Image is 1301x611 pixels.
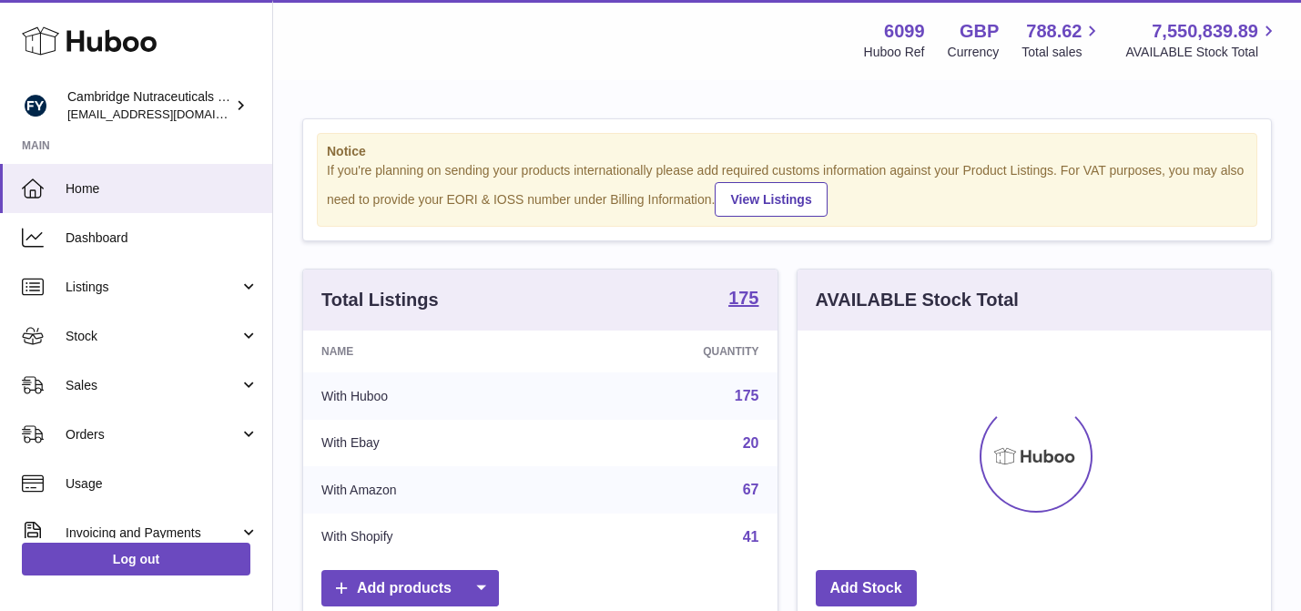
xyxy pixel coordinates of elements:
a: 20 [743,435,759,451]
a: View Listings [715,182,827,217]
span: Sales [66,377,239,394]
span: 788.62 [1026,19,1082,44]
strong: 6099 [884,19,925,44]
span: Total sales [1021,44,1103,61]
span: Dashboard [66,229,259,247]
a: 175 [735,388,759,403]
td: With Amazon [303,466,563,514]
div: Cambridge Nutraceuticals Ltd [67,88,231,123]
a: 7,550,839.89 AVAILABLE Stock Total [1125,19,1279,61]
span: Orders [66,426,239,443]
a: Add Stock [816,570,917,607]
strong: Notice [327,143,1247,160]
span: Listings [66,279,239,296]
div: Huboo Ref [864,44,925,61]
span: Usage [66,475,259,493]
a: 175 [728,289,758,311]
td: With Huboo [303,372,563,420]
td: With Shopify [303,514,563,561]
h3: Total Listings [321,288,439,312]
h3: AVAILABLE Stock Total [816,288,1019,312]
span: Stock [66,328,239,345]
td: With Ebay [303,420,563,467]
strong: GBP [960,19,999,44]
th: Name [303,331,563,372]
a: 788.62 Total sales [1021,19,1103,61]
span: AVAILABLE Stock Total [1125,44,1279,61]
div: If you're planning on sending your products internationally please add required customs informati... [327,162,1247,217]
a: 67 [743,482,759,497]
span: Invoicing and Payments [66,524,239,542]
span: Home [66,180,259,198]
a: Add products [321,570,499,607]
strong: 175 [728,289,758,307]
a: 41 [743,529,759,545]
div: Currency [948,44,1000,61]
th: Quantity [563,331,778,372]
span: [EMAIL_ADDRESS][DOMAIN_NAME] [67,107,268,121]
a: Log out [22,543,250,575]
span: 7,550,839.89 [1152,19,1258,44]
img: huboo@camnutra.com [22,92,49,119]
